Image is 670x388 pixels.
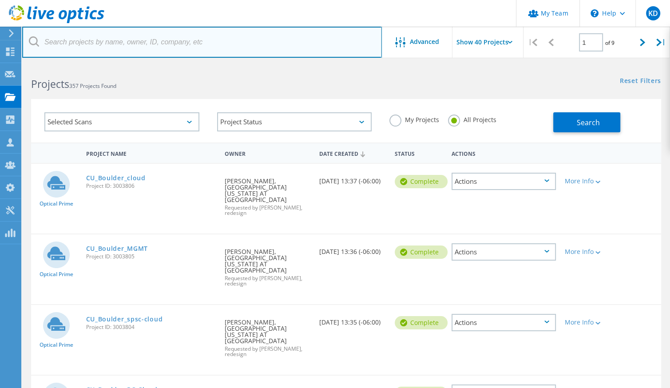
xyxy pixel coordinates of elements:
div: [DATE] 13:36 (-06:00) [315,234,390,264]
div: [DATE] 13:35 (-06:00) [315,305,390,334]
div: Complete [395,245,448,259]
div: More Info [565,319,607,325]
span: Project ID: 3003804 [86,325,216,330]
div: Actions [452,243,556,261]
div: Project Status [217,112,372,131]
div: [PERSON_NAME], [GEOGRAPHIC_DATA][US_STATE] AT [GEOGRAPHIC_DATA] [220,164,315,225]
div: | [652,27,670,58]
svg: \n [591,9,599,17]
span: Requested by [PERSON_NAME], redesign [225,205,310,216]
div: Status [390,145,447,161]
label: My Projects [389,115,439,123]
span: Optical Prime [40,272,73,277]
input: Search projects by name, owner, ID, company, etc [22,27,382,58]
div: Complete [395,316,448,329]
div: More Info [565,249,607,255]
span: Project ID: 3003806 [86,183,216,189]
div: Owner [220,145,315,161]
div: [PERSON_NAME], [GEOGRAPHIC_DATA][US_STATE] AT [GEOGRAPHIC_DATA] [220,305,315,366]
b: Projects [31,77,69,91]
span: 357 Projects Found [69,82,116,90]
div: [DATE] 13:37 (-06:00) [315,164,390,193]
a: CU_Boulder_MGMT [86,245,148,252]
span: Project ID: 3003805 [86,254,216,259]
span: Search [577,118,600,127]
div: Project Name [82,145,220,161]
div: Actions [452,173,556,190]
div: More Info [565,178,607,184]
span: of 9 [605,39,614,47]
span: Optical Prime [40,201,73,206]
span: Optical Prime [40,342,73,348]
a: Live Optics Dashboard [9,19,104,25]
div: Complete [395,175,448,188]
span: Advanced [410,39,439,45]
span: KD [648,10,658,17]
span: Requested by [PERSON_NAME], redesign [225,346,310,357]
a: CU_Boulder_cloud [86,175,146,181]
a: Reset Filters [620,78,661,85]
button: Search [553,112,620,132]
span: Requested by [PERSON_NAME], redesign [225,276,310,286]
div: Actions [452,314,556,331]
a: CU_Boulder_spsc-cloud [86,316,163,322]
div: Actions [447,145,560,161]
div: [PERSON_NAME], [GEOGRAPHIC_DATA][US_STATE] AT [GEOGRAPHIC_DATA] [220,234,315,295]
div: | [523,27,542,58]
div: Selected Scans [44,112,199,131]
div: Date Created [315,145,390,162]
label: All Projects [448,115,496,123]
